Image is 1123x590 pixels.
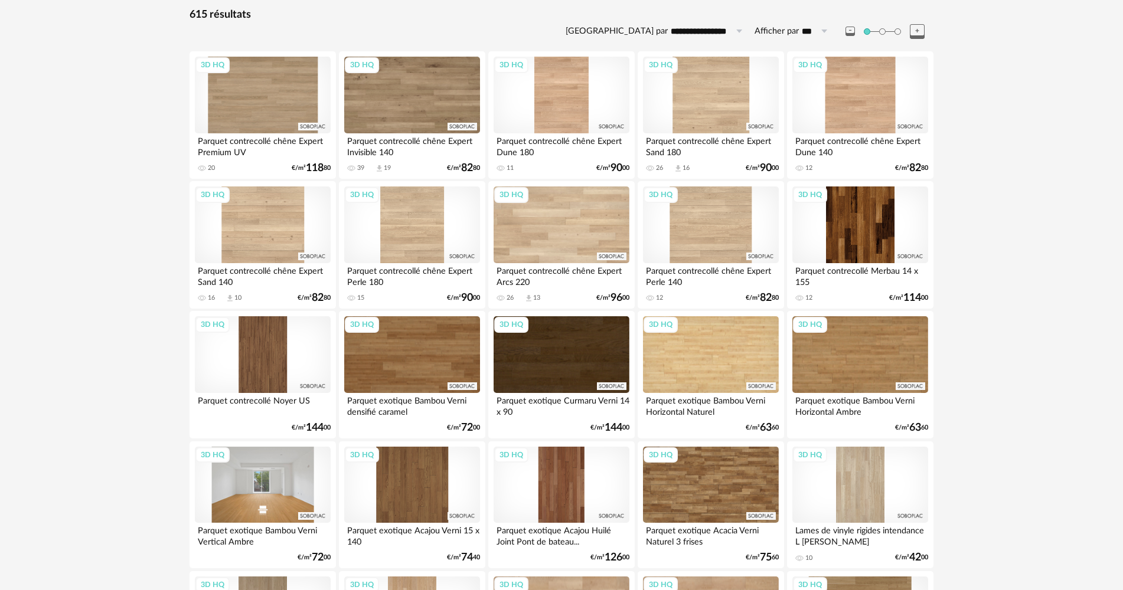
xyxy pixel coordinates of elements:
[494,263,629,287] div: Parquet contrecollé chêne Expert Arcs 220
[746,294,779,302] div: €/m² 80
[656,294,663,302] div: 12
[312,294,324,302] span: 82
[190,311,336,438] a: 3D HQ Parquet contrecollé Noyer US €/m²14400
[190,8,933,22] div: 615 résultats
[488,311,635,438] a: 3D HQ Parquet exotique Curmaru Verni 14 x 90 €/m²14400
[805,294,812,302] div: 12
[760,164,772,172] span: 90
[344,393,480,417] div: Parquet exotique Bambou Verni densifié caramel
[683,164,690,172] div: 16
[344,523,480,546] div: Parquet exotique Acajou Verni 15 x 140
[596,294,629,302] div: €/m² 00
[746,424,779,432] div: €/m² 60
[195,133,331,157] div: Parquet contrecollé chêne Expert Premium UV
[787,181,933,309] a: 3D HQ Parquet contrecollé Merbau 14 x 155 12 €/m²11400
[190,441,336,569] a: 3D HQ Parquet exotique Bambou Verni Vertical Ambre €/m²7200
[494,393,629,417] div: Parquet exotique Curmaru Verni 14 x 90
[760,424,772,432] span: 63
[760,294,772,302] span: 82
[507,294,514,302] div: 26
[793,317,827,332] div: 3D HQ
[644,57,678,73] div: 3D HQ
[605,424,622,432] span: 144
[524,294,533,303] span: Download icon
[638,51,784,179] a: 3D HQ Parquet contrecollé chêne Expert Sand 180 26 Download icon 16 €/m²9000
[805,554,812,562] div: 10
[533,294,540,302] div: 13
[792,393,928,417] div: Parquet exotique Bambou Verni Horizontal Ambre
[306,424,324,432] span: 144
[605,553,622,562] span: 126
[805,164,812,172] div: 12
[644,317,678,332] div: 3D HQ
[357,164,364,172] div: 39
[195,263,331,287] div: Parquet contrecollé chêne Expert Sand 140
[792,523,928,546] div: Lames de vinyle rigides intendance L [PERSON_NAME]
[746,164,779,172] div: €/m² 00
[339,441,485,569] a: 3D HQ Parquet exotique Acajou Verni 15 x 140 €/m²7440
[195,187,230,202] div: 3D HQ
[643,263,779,287] div: Parquet contrecollé chêne Expert Perle 140
[447,553,480,562] div: €/m² 40
[656,164,663,172] div: 26
[226,294,234,303] span: Download icon
[357,294,364,302] div: 15
[195,57,230,73] div: 3D HQ
[792,263,928,287] div: Parquet contrecollé Merbau 14 x 155
[195,447,230,463] div: 3D HQ
[755,26,799,37] label: Afficher par
[644,187,678,202] div: 3D HQ
[339,51,485,179] a: 3D HQ Parquet contrecollé chêne Expert Invisible 140 39 Download icon 19 €/m²8280
[566,26,668,37] label: [GEOGRAPHIC_DATA] par
[638,441,784,569] a: 3D HQ Parquet exotique Acacia Verni Naturel 3 frises €/m²7560
[760,553,772,562] span: 75
[447,164,480,172] div: €/m² 80
[909,424,921,432] span: 63
[461,553,473,562] span: 74
[488,181,635,309] a: 3D HQ Parquet contrecollé chêne Expert Arcs 220 26 Download icon 13 €/m²9600
[344,133,480,157] div: Parquet contrecollé chêne Expert Invisible 140
[488,441,635,569] a: 3D HQ Parquet exotique Acajou Huilé Joint Pont de bateau... €/m²12600
[195,317,230,332] div: 3D HQ
[895,553,928,562] div: €/m² 00
[494,133,629,157] div: Parquet contrecollé chêne Expert Dune 180
[461,294,473,302] span: 90
[909,164,921,172] span: 82
[787,51,933,179] a: 3D HQ Parquet contrecollé chêne Expert Dune 140 12 €/m²8280
[190,51,336,179] a: 3D HQ Parquet contrecollé chêne Expert Premium UV 20 €/m²11880
[793,447,827,463] div: 3D HQ
[611,164,622,172] span: 90
[644,447,678,463] div: 3D HQ
[339,311,485,438] a: 3D HQ Parquet exotique Bambou Verni densifié caramel €/m²7200
[208,164,215,172] div: 20
[190,181,336,309] a: 3D HQ Parquet contrecollé chêne Expert Sand 140 16 Download icon 10 €/m²8280
[292,164,331,172] div: €/m² 80
[793,187,827,202] div: 3D HQ
[793,57,827,73] div: 3D HQ
[298,294,331,302] div: €/m² 80
[234,294,241,302] div: 10
[195,523,331,546] div: Parquet exotique Bambou Verni Vertical Ambre
[306,164,324,172] span: 118
[345,447,379,463] div: 3D HQ
[643,393,779,417] div: Parquet exotique Bambou Verni Horizontal Naturel
[494,447,528,463] div: 3D HQ
[792,133,928,157] div: Parquet contrecollé chêne Expert Dune 140
[596,164,629,172] div: €/m² 00
[909,553,921,562] span: 42
[461,424,473,432] span: 72
[384,164,391,172] div: 19
[292,424,331,432] div: €/m² 00
[494,523,629,546] div: Parquet exotique Acajou Huilé Joint Pont de bateau...
[461,164,473,172] span: 82
[746,553,779,562] div: €/m² 60
[312,553,324,562] span: 72
[447,424,480,432] div: €/m² 00
[895,424,928,432] div: €/m² 60
[674,164,683,173] span: Download icon
[298,553,331,562] div: €/m² 00
[345,317,379,332] div: 3D HQ
[590,553,629,562] div: €/m² 00
[638,311,784,438] a: 3D HQ Parquet exotique Bambou Verni Horizontal Naturel €/m²6360
[339,181,485,309] a: 3D HQ Parquet contrecollé chêne Expert Perle 180 15 €/m²9000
